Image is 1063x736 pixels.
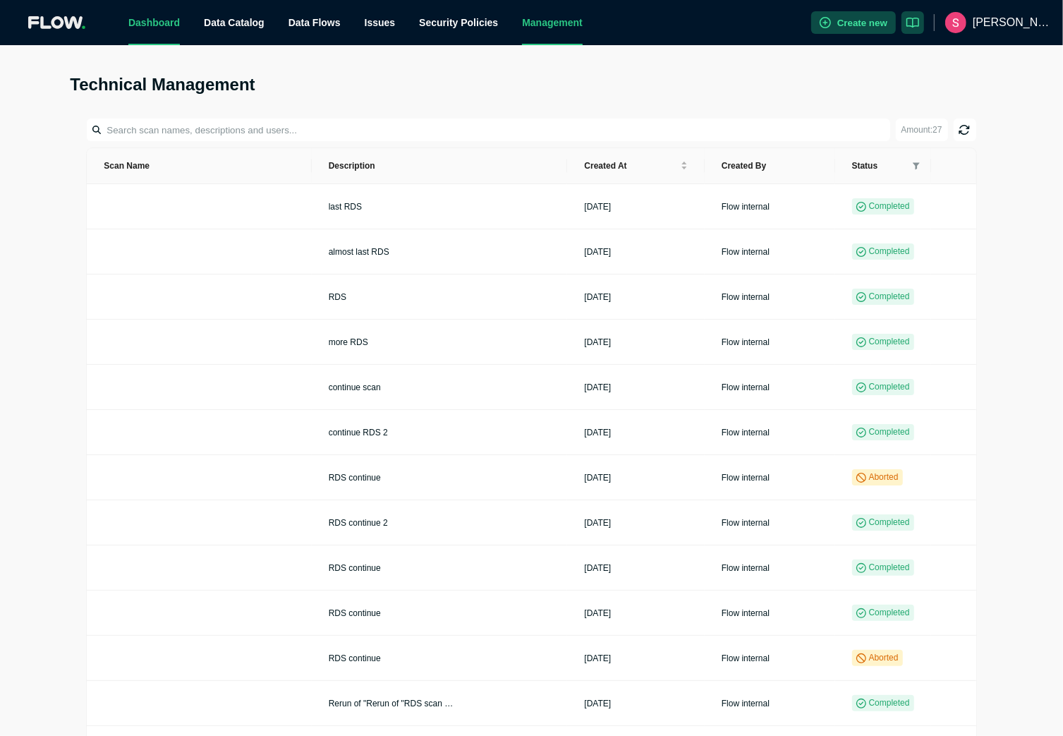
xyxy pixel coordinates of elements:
div: [DATE] [584,246,611,258]
div: Completed [852,198,914,215]
a: Security Policies [419,17,498,28]
th: Created by [705,148,835,184]
input: Search scan names, descriptions and users... [90,119,889,141]
span: RDS continue [329,563,381,573]
div: Completed [852,379,914,395]
div: Completed [852,695,914,711]
div: [DATE] [584,382,611,393]
span: Created at [584,160,677,171]
div: Completed [852,560,914,576]
span: Flow internal [722,202,770,212]
span: last RDS [329,202,362,212]
span: Flow internal [722,563,770,573]
span: Flow internal [722,518,770,528]
a: Data Catalog [204,17,265,28]
div: [DATE] [584,427,611,438]
th: Description [312,148,568,184]
a: Dashboard [128,17,180,28]
span: Rerun of "Rerun of "RDS scan con"" [329,699,464,708]
span: Flow internal [722,428,770,438]
span: Flow internal [722,247,770,257]
span: Flow internal [722,608,770,618]
span: Flow internal [722,337,770,347]
div: [DATE] [584,337,611,348]
span: Flow internal [722,382,770,392]
th: Scan name [87,148,311,184]
span: Flow internal [722,292,770,302]
span: Flow internal [722,473,770,483]
div: Completed [852,424,914,440]
div: Completed [852,514,914,531]
div: Aborted [852,650,903,666]
span: RDS continue [329,473,381,483]
span: Status [852,160,907,171]
span: continue scan [329,382,381,392]
span: RDS continue [329,653,381,663]
span: almost last RDS [329,247,389,257]
div: [DATE] [584,291,611,303]
span: Flow internal [722,699,770,708]
button: Amount:27 [896,119,948,141]
div: Aborted [852,469,903,485]
h2: Technical Management [70,73,992,96]
div: [DATE] [584,698,611,709]
div: Completed [852,243,914,260]
span: more RDS [329,337,368,347]
th: Created at [567,148,704,184]
div: [DATE] [584,608,611,619]
img: ACg8ocJ9la7mZOLiPBa_o7I9MBThCC15abFzTkUmGbbaHOJlHvQ7oQ=s96-c [945,12,966,33]
div: [DATE] [584,517,611,529]
span: Data Flows [288,17,341,28]
span: Flow internal [722,653,770,663]
span: RDS continue [329,608,381,618]
div: [DATE] [584,562,611,574]
div: Completed [852,334,914,350]
button: Create new [811,11,896,34]
div: [DATE] [584,653,611,664]
span: RDS [329,292,346,302]
div: Completed [852,289,914,305]
div: [DATE] [584,472,611,483]
div: [DATE] [584,201,611,212]
div: Completed [852,605,914,621]
span: RDS continue 2 [329,518,388,528]
span: continue RDS 2 [329,428,388,438]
